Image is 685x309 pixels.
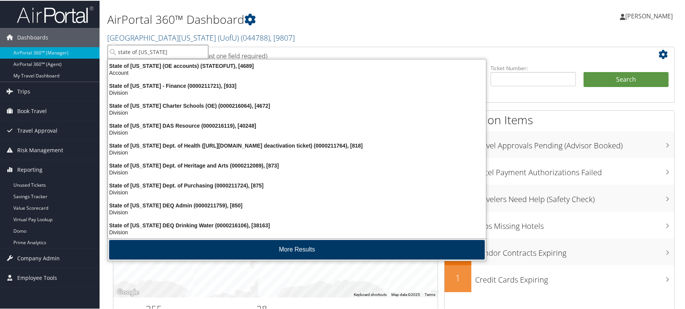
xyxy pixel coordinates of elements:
[241,32,270,42] span: ( 044788 )
[103,201,490,208] div: State of [US_STATE] DEQ Admin (0000211759), [850]
[445,211,675,238] a: 2100Trips Missing Hotels
[103,168,490,175] div: Division
[17,101,47,120] span: Book Travel
[475,243,675,258] h3: Vendor Contracts Expiring
[625,11,673,20] span: [PERSON_NAME]
[103,108,490,115] div: Division
[103,82,490,89] div: State of [US_STATE] - Finance (0000211721), [933]
[103,161,490,168] div: State of [US_STATE] Dept. of Heritage and Arts (0000212089), [873]
[17,159,43,179] span: Reporting
[475,136,675,150] h3: Travel Approvals Pending (Advisor Booked)
[445,184,675,211] a: 0Travelers Need Help (Safety Check)
[103,221,490,228] div: State of [US_STATE] DEQ Drinking Water (0000216106), [38163]
[475,189,675,204] h3: Travelers Need Help (Safety Check)
[620,4,680,27] a: [PERSON_NAME]
[17,140,63,159] span: Risk Management
[270,32,295,42] span: , [ 9807 ]
[119,48,622,61] h2: Airtinerary Lookup
[103,148,490,155] div: Division
[445,265,675,291] a: 1Credit Cards Expiring
[445,111,675,127] h1: My Action Items
[103,181,490,188] div: State of [US_STATE] Dept. of Purchasing (0000211724), [875]
[103,62,490,69] div: State of [US_STATE] (OE accounts) (STATEOFUT), [4689]
[445,130,675,157] a: 1Travel Approvals Pending (Advisor Booked)
[103,128,490,135] div: Division
[17,248,60,267] span: Company Admin
[475,163,675,177] h3: Hotel Payment Authorizations Failed
[17,27,48,46] span: Dashboards
[17,120,57,140] span: Travel Approval
[115,287,141,297] img: Google
[107,11,489,27] h1: AirPortal 360™ Dashboard
[103,89,490,95] div: Division
[425,292,435,296] a: Terms (opens in new tab)
[490,64,576,71] label: Ticket Number:
[354,291,387,297] button: Keyboard shortcuts
[103,122,490,128] div: State of [US_STATE] DAS Resource (0000216119), [40248]
[17,268,57,287] span: Employee Tools
[115,287,141,297] a: Open this area in Google Maps (opens a new window)
[103,228,490,235] div: Division
[17,5,93,23] img: airportal-logo.png
[108,44,208,58] input: Search Accounts
[103,188,490,195] div: Division
[475,270,675,284] h3: Credit Cards Expiring
[445,271,471,284] h2: 1
[17,81,30,100] span: Trips
[103,141,490,148] div: State of [US_STATE] Dept. of Health ([URL][DOMAIN_NAME] deactivation ticket) (0000211764), [818]
[194,51,267,59] span: (at least one field required)
[584,71,669,87] button: Search
[103,69,490,76] div: Account
[107,32,295,42] a: [GEOGRAPHIC_DATA][US_STATE] (UofU)
[391,292,420,296] span: Map data ©2025
[103,208,490,215] div: Division
[103,102,490,108] div: State of [US_STATE] Charter Schools (OE) (0000216064), [4672]
[445,238,675,265] a: 1Vendor Contracts Expiring
[109,239,485,259] button: More Results
[445,157,675,184] a: 0Hotel Payment Authorizations Failed
[475,216,675,231] h3: Trips Missing Hotels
